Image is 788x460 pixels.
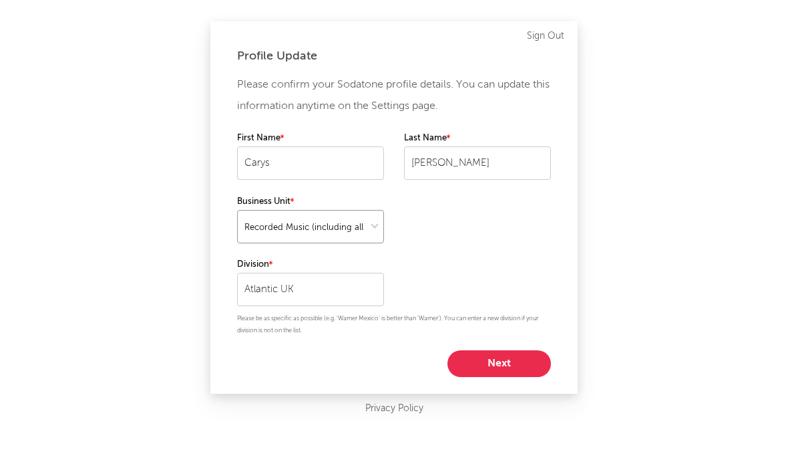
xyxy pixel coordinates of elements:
a: Privacy Policy [365,400,423,417]
label: Last Name [404,130,551,146]
a: Sign Out [527,28,564,44]
p: Please be as specific as possible (e.g. 'Warner Mexico' is better than 'Warner'). You can enter a... [237,313,551,337]
label: First Name [237,130,384,146]
p: Please confirm your Sodatone profile details. You can update this information anytime on the Sett... [237,74,551,117]
label: Division [237,257,384,273]
input: Your last name [404,146,551,180]
button: Next [447,350,551,377]
div: Profile Update [237,48,551,64]
input: Your first name [237,146,384,180]
input: Your division [237,273,384,306]
label: Business Unit [237,194,384,210]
